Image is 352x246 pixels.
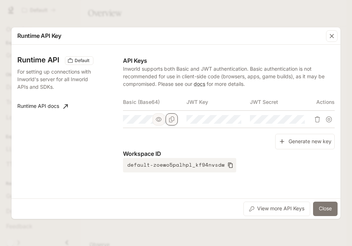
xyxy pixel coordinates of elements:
[243,202,310,216] button: View more API Keys
[17,68,92,91] p: For setting up connections with Inworld's server for all Inworld APIs and SDKs.
[17,56,59,63] h3: Runtime API
[123,149,335,158] p: Workspace ID
[313,202,338,216] button: Close
[194,81,205,87] a: docs
[275,134,335,149] button: Generate new key
[313,93,335,111] th: Actions
[123,56,335,65] p: API Keys
[123,158,236,172] button: default-zoewo5palhpl_kf94nvsdw
[250,93,313,111] th: JWT Secret
[123,93,186,111] th: Basic (Base64)
[166,113,178,126] button: Copy Basic (Base64)
[17,31,61,40] p: Runtime API Key
[186,93,250,111] th: JWT Key
[123,65,335,88] p: Inworld supports both Basic and JWT authentication. Basic authentication is not recommended for u...
[323,114,335,125] button: Suspend API key
[312,114,323,125] button: Delete API key
[14,99,71,114] a: Runtime API docs
[65,56,93,65] div: These keys will apply to your current workspace only
[72,57,92,64] span: Default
